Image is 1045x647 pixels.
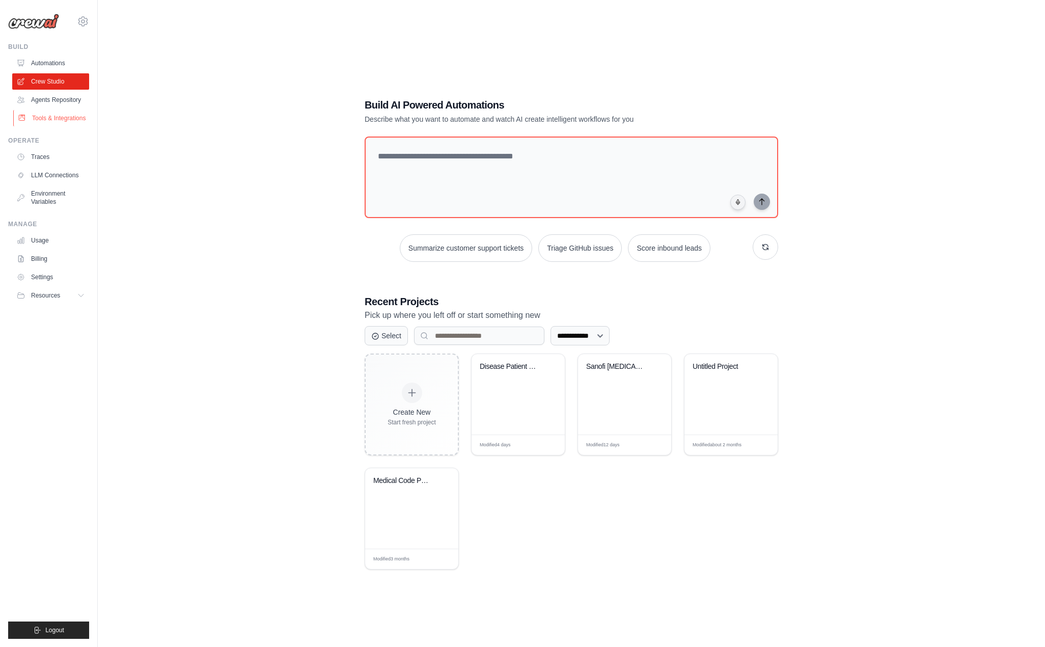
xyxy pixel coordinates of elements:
a: Crew Studio [12,73,89,90]
a: Agents Repository [12,92,89,108]
a: Automations [12,55,89,71]
a: Traces [12,149,89,165]
div: Sanofi Dupixent Market Analysis [586,362,648,371]
h3: Recent Projects [365,294,778,309]
div: Disease Patient Definition Generator [480,362,541,371]
a: Billing [12,251,89,267]
div: Start fresh project [388,418,436,426]
button: Get new suggestions [753,234,778,260]
p: Describe what you want to automate and watch AI create intelligent workflows for you [365,114,707,124]
button: Summarize customer support tickets [400,234,532,262]
span: Edit [434,555,443,563]
div: Manage [8,220,89,228]
div: Create New [388,407,436,417]
div: Operate [8,137,89,145]
div: Untitled Project [693,362,754,371]
button: Resources [12,287,89,304]
a: LLM Connections [12,167,89,183]
div: Build [8,43,89,51]
a: Tools & Integrations [13,110,90,126]
a: Settings [12,269,89,285]
button: Click to speak your automation idea [730,195,746,210]
img: Logo [8,14,59,29]
span: Modified 12 days [586,442,620,449]
a: Usage [12,232,89,249]
p: Pick up where you left off or start something new [365,309,778,322]
span: Edit [754,441,762,449]
span: Resources [31,291,60,300]
div: Medical Code Patient Definition Analyzer [373,476,435,486]
h1: Build AI Powered Automations [365,98,707,112]
span: Modified 4 days [480,442,511,449]
button: Logout [8,622,89,639]
button: Triage GitHub issues [538,234,622,262]
span: Edit [647,441,656,449]
span: Edit [541,441,549,449]
button: Select [365,326,408,345]
span: Modified 3 months [373,556,409,563]
a: Environment Variables [12,185,89,210]
span: Modified about 2 months [693,442,741,449]
button: Score inbound leads [628,234,710,262]
span: Logout [45,626,64,634]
